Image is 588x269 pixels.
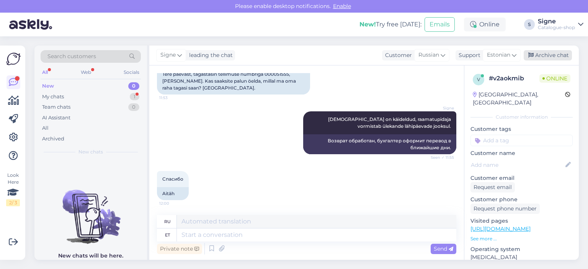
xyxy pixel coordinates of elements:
span: Russian [418,51,439,59]
div: Look Here [6,172,20,206]
div: Archived [42,135,64,143]
div: Online [464,18,506,31]
span: Спасибо [162,176,183,182]
span: 11:53 [159,95,188,101]
div: Customer [382,51,412,59]
input: Add name [471,161,564,169]
span: Signe [160,51,176,59]
div: AI Assistant [42,114,70,122]
span: Online [539,74,570,83]
div: Tere päevast, tagastasin tellimuse numbriga 000051555, [PERSON_NAME]. Kas saaksite palun öelda, m... [157,68,310,95]
div: Archive chat [524,50,572,60]
span: Search customers [47,52,96,60]
div: 0 [128,103,139,111]
div: # v2aokmib [489,74,539,83]
div: [GEOGRAPHIC_DATA], [GEOGRAPHIC_DATA] [473,91,565,107]
div: Возврат обработан, бухгалтер оформит перевод в ближайшие дни. [303,134,456,154]
div: New [42,82,54,90]
span: Estonian [487,51,510,59]
span: Send [434,245,453,252]
div: Private note [157,244,202,254]
div: 0 [128,82,139,90]
div: Aitäh [157,187,189,200]
div: Socials [122,67,141,77]
div: All [42,124,49,132]
p: See more ... [470,235,573,242]
div: Request email [470,182,515,192]
span: Enable [331,3,353,10]
div: 2 / 3 [6,199,20,206]
p: New chats will be here. [58,252,123,260]
div: S [524,19,535,30]
span: Seen ✓ 11:55 [425,155,454,160]
p: Operating system [470,245,573,253]
div: Signe [538,18,575,24]
span: Signe [425,105,454,111]
span: [DEMOGRAPHIC_DATA] on käideldud, raamatupidaja vormistab ülekande lähipäevade jooksul. [328,116,452,129]
div: Catalogue-shop [538,24,575,31]
p: Customer name [470,149,573,157]
p: [MEDICAL_DATA] [470,253,573,261]
p: Customer email [470,174,573,182]
div: My chats [42,93,64,101]
span: v [477,77,480,82]
span: New chats [78,148,103,155]
div: Customer information [470,114,573,121]
button: Emails [425,17,455,32]
div: Team chats [42,103,70,111]
span: 12:00 [159,201,188,206]
input: Add a tag [470,135,573,146]
div: 1 [130,93,139,101]
img: No chats [34,176,147,245]
div: ru [164,215,171,228]
a: [URL][DOMAIN_NAME] [470,225,531,232]
p: Customer phone [470,196,573,204]
div: et [165,228,170,241]
div: leading the chat [186,51,233,59]
p: Customer tags [470,125,573,133]
a: SigneCatalogue-shop [538,18,583,31]
div: Try free [DATE]: [359,20,421,29]
div: Web [79,67,93,77]
img: Askly Logo [6,52,21,66]
div: Support [456,51,480,59]
div: All [41,67,49,77]
b: New! [359,21,376,28]
div: Request phone number [470,204,540,214]
p: Visited pages [470,217,573,225]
